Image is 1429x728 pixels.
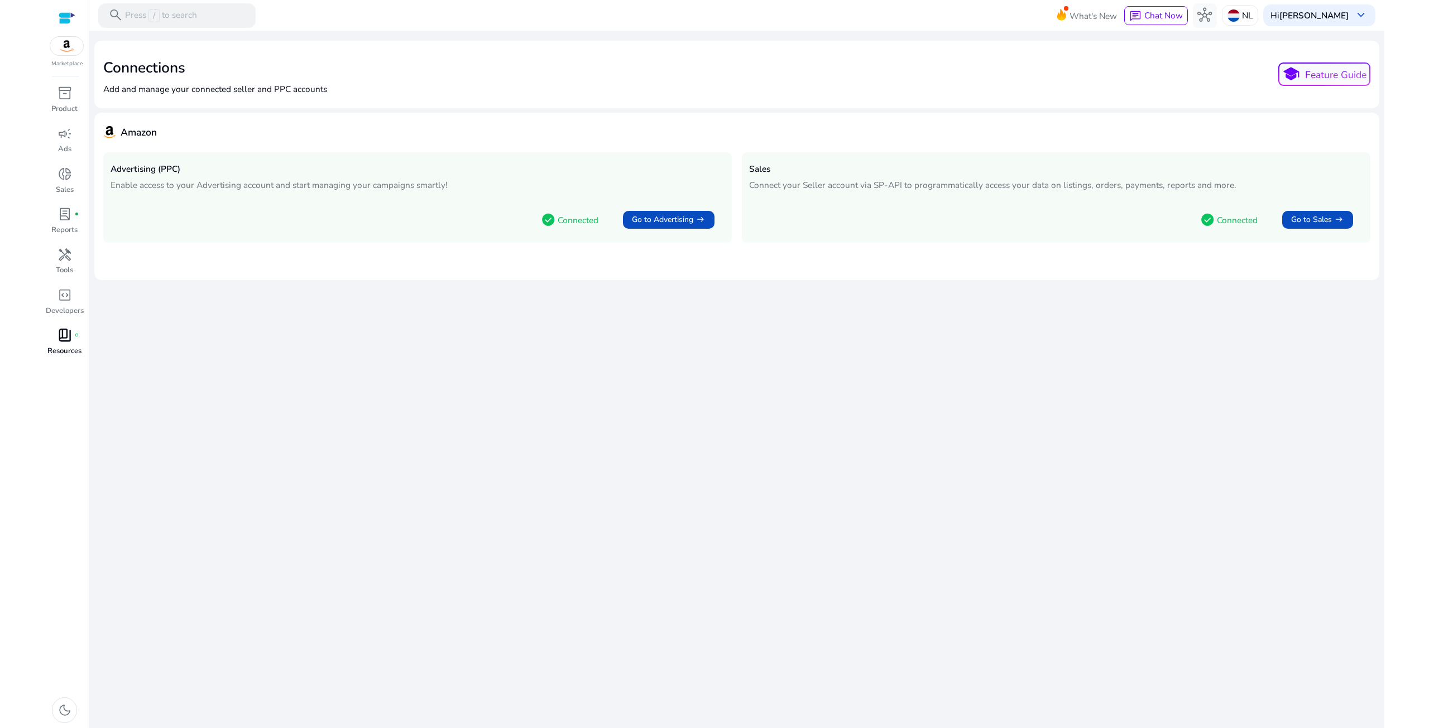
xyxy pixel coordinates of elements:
[613,206,725,234] a: Go to Advertisingarrow_right_alt
[51,225,78,236] p: Reports
[57,167,72,181] span: donut_small
[57,288,72,302] span: code_blocks
[45,245,84,285] a: handymanTools
[74,212,79,217] span: fiber_manual_record
[57,86,72,100] span: inventory_2
[623,211,714,229] button: Go to Advertisingarrow_right_alt
[45,205,84,245] a: lab_profilefiber_manual_recordReports
[696,215,706,225] span: arrow_right_alt
[121,127,157,138] h4: Amazon
[1354,8,1368,22] span: keyboard_arrow_down
[56,265,73,276] p: Tools
[46,306,84,317] p: Developers
[1305,68,1366,82] p: Feature Guide
[51,104,78,115] p: Product
[74,333,79,338] span: fiber_manual_record
[148,9,159,22] span: /
[1282,211,1353,229] button: Go to Salesarrow_right_alt
[45,326,84,366] a: book_4fiber_manual_recordResources
[1129,10,1142,22] span: chat
[56,185,74,196] p: Sales
[125,9,197,22] p: Press to search
[1193,3,1217,28] button: hub
[58,144,71,155] p: Ads
[632,214,693,226] span: Go to Advertising
[1270,11,1349,20] p: Hi
[47,346,81,357] p: Resources
[111,179,725,191] p: Enable access to your Advertising account and start managing your campaigns smartly!
[541,213,555,227] span: check_circle
[108,8,123,22] span: search
[1197,8,1212,22] span: hub
[1278,62,1370,86] button: schoolFeature Guide
[111,164,725,174] h5: Advertising (PPC)
[749,179,1363,191] p: Connect your Seller account via SP-API to programmatically access your data on listings, orders, ...
[50,37,84,55] img: amazon.svg
[45,165,84,205] a: donut_smallSales
[1124,6,1187,25] button: chatChat Now
[57,127,72,141] span: campaign
[51,60,83,68] p: Marketplace
[1227,9,1240,22] img: nl.svg
[1242,6,1253,25] p: NL
[1200,213,1215,227] span: check_circle
[45,84,84,124] a: inventory_2Product
[1217,214,1258,226] p: Connected
[1291,214,1332,226] span: Go to Sales
[1272,206,1363,234] a: Go to Salesarrow_right_alt
[57,328,72,343] span: book_4
[57,207,72,221] span: lab_profile
[558,214,598,226] p: Connected
[57,703,72,717] span: dark_mode
[1144,9,1183,21] span: Chat Now
[103,59,327,77] h2: Connections
[45,124,84,164] a: campaignAds
[1282,65,1300,83] span: school
[103,83,327,95] p: Add and manage your connected seller and PPC accounts
[1334,215,1344,225] span: arrow_right_alt
[1279,9,1349,21] b: [PERSON_NAME]
[749,164,1363,174] h5: Sales
[57,248,72,262] span: handyman
[1070,6,1117,26] span: What's New
[45,286,84,326] a: code_blocksDevelopers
